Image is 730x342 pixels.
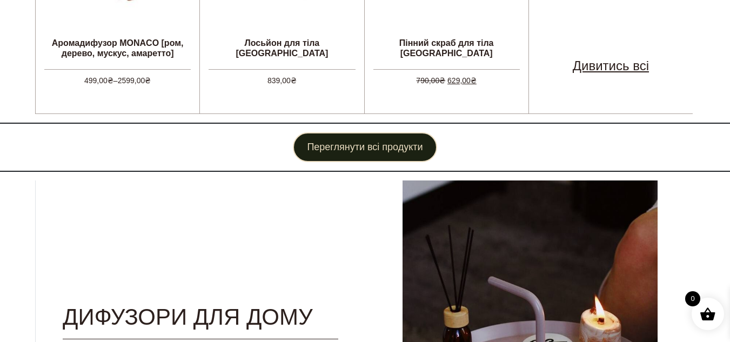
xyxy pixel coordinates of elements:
[108,76,113,85] span: ₴
[44,38,191,59] div: Аромадифузор MONACO [ром, дерево, мускус, амаретто]
[63,304,313,330] a: Дифузори для дому
[145,76,151,85] span: ₴
[373,38,520,59] div: Пінний скраб для тіла [GEOGRAPHIC_DATA]
[685,291,700,306] span: 0
[209,38,355,59] div: Лосьйон для тіла [GEOGRAPHIC_DATA]
[439,76,445,85] span: ₴
[293,132,437,162] a: Переглянути всі продукти
[291,76,297,85] span: ₴
[44,69,191,96] div: –
[267,76,297,85] span: 839,00
[118,76,151,85] span: 2599,00
[84,76,113,85] span: 499,00
[416,76,445,85] span: 790,00
[573,56,649,76] a: Дивитись всі
[447,76,477,85] span: 629,00
[471,76,477,85] span: ₴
